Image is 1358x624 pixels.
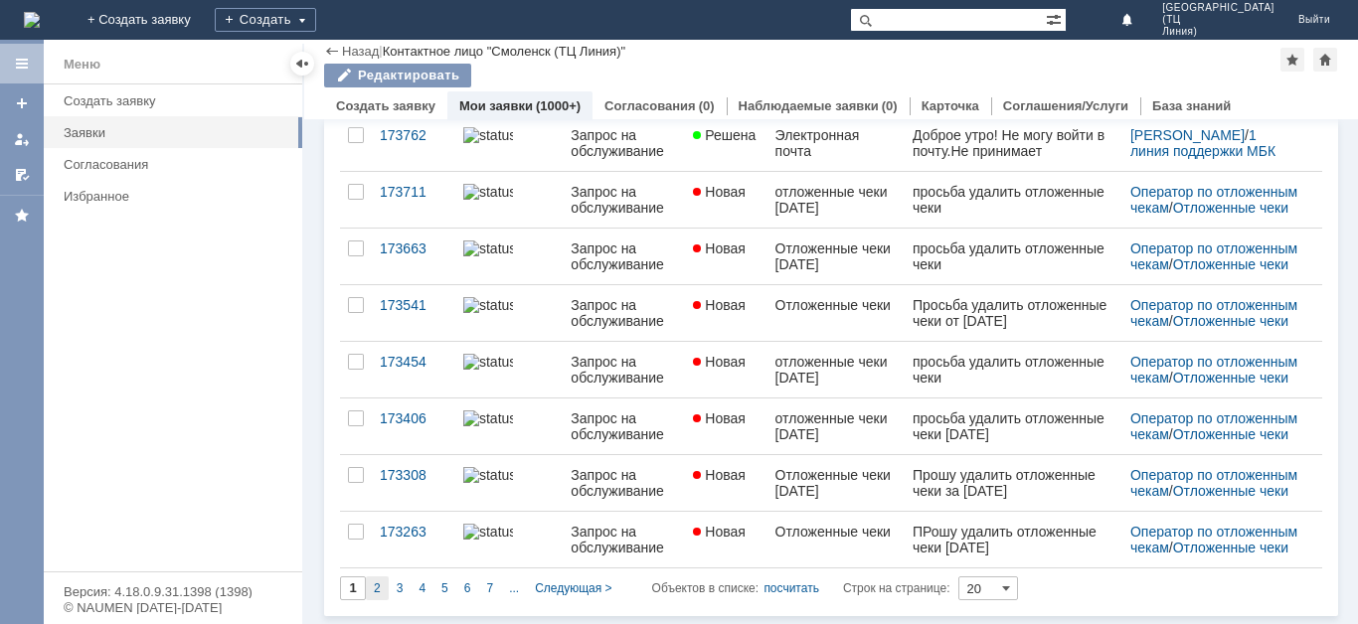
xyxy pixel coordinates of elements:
[380,297,447,313] div: 173541
[463,297,513,313] img: statusbar-100 (1).png
[693,297,746,313] span: Новая
[380,127,447,143] div: 173762
[380,410,447,426] div: 173406
[486,581,493,595] span: 7
[372,115,455,171] a: 173762
[380,524,447,540] div: 173263
[64,93,290,108] div: Создать заявку
[463,467,513,483] img: statusbar-100 (1).png
[6,159,38,191] a: Мои согласования
[693,127,756,143] span: Решена
[459,98,533,113] a: Мои заявки
[685,342,766,397] a: Новая
[380,467,447,483] div: 173308
[775,467,897,499] div: Отложенные чеки [DATE]
[463,240,513,256] img: statusbar-100 (1).png
[767,398,905,454] a: отложенные чеки [DATE]
[1130,410,1301,442] a: Оператор по отложенным чекам
[464,581,471,595] span: 6
[1130,524,1301,555] a: Оператор по отложенным чекам
[693,524,746,540] span: Новая
[767,172,905,228] a: отложенные чеки [DATE]
[685,229,766,284] a: Новая
[1130,354,1298,386] div: /
[571,467,677,499] div: Запрос на обслуживание
[571,240,677,272] div: Запрос на обслуживание
[1152,98,1231,113] a: База знаний
[775,297,897,313] div: Отложенные чеки
[1130,524,1298,555] div: /
[563,455,685,511] a: Запрос на обслуживание
[455,398,563,454] a: statusbar-100 (1).png
[419,581,425,595] span: 4
[509,581,519,595] span: ...
[64,53,100,77] div: Меню
[372,512,455,567] a: 173263
[571,297,677,329] div: Запрос на обслуживание
[563,342,685,397] a: Запрос на обслуживание
[64,189,268,204] div: Избранное
[1130,184,1301,216] a: Оператор по отложенным чекам
[1130,127,1298,159] div: /
[1162,14,1274,26] span: (ТЦ
[1130,240,1298,272] div: /
[380,184,447,200] div: 173711
[571,524,677,555] div: Запрос на обслуживание
[693,240,746,256] span: Новая
[1173,200,1288,216] a: Отложенные чеки
[215,8,316,32] div: Создать
[380,354,447,370] div: 173454
[563,115,685,171] a: Запрос на обслуживание
[685,512,766,567] a: Новая
[1162,2,1274,14] span: [GEOGRAPHIC_DATA]
[374,581,381,595] span: 2
[455,342,563,397] a: statusbar-100 (1).png
[1130,240,1301,272] a: Оператор по отложенным чекам
[604,98,696,113] a: Согласования
[563,512,685,567] a: Запрос на обслуживание
[342,44,379,59] a: Назад
[693,410,746,426] span: Новая
[56,149,298,180] a: Согласования
[775,127,897,159] div: Электронная почта
[1173,313,1288,329] a: Отложенные чеки
[1173,426,1288,442] a: Отложенные чеки
[571,184,677,216] div: Запрос на обслуживание
[535,581,611,595] span: Следующая >
[383,44,625,59] div: Контактное лицо "Смоленск (ТЦ Линия)"
[1130,297,1301,329] a: Оператор по отложенным чекам
[563,172,685,228] a: Запрос на обслуживание
[1130,467,1301,499] a: Оператор по отложенным чекам
[775,354,897,386] div: отложенные чеки [DATE]
[652,576,950,600] i: Строк на странице:
[372,455,455,511] a: 173308
[56,117,298,148] a: Заявки
[64,157,290,172] div: Согласования
[1130,127,1245,143] a: [PERSON_NAME]
[767,115,905,171] a: Электронная почта
[1046,9,1066,28] span: Расширенный поиск
[775,184,897,216] div: отложенные чеки [DATE]
[372,342,455,397] a: 173454
[1130,297,1298,329] div: /
[336,98,435,113] a: Создать заявку
[693,467,746,483] span: Новая
[1130,184,1298,216] div: /
[56,85,298,116] a: Создать заявку
[563,285,685,341] a: Запрос на обслуживание
[571,410,677,442] div: Запрос на обслуживание
[571,354,677,386] div: Запрос на обслуживание
[64,125,290,140] div: Заявки
[1173,370,1288,386] a: Отложенные чеки
[290,52,314,76] div: Скрыть меню
[922,98,979,113] a: Карточка
[699,98,715,113] div: (0)
[380,240,447,256] div: 173663
[372,229,455,284] a: 173663
[463,354,513,370] img: statusbar-100 (1).png
[379,43,382,58] div: |
[739,98,879,113] a: Наблюдаемые заявки
[775,410,897,442] div: отложенные чеки [DATE]
[767,455,905,511] a: Отложенные чеки [DATE]
[685,398,766,454] a: Новая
